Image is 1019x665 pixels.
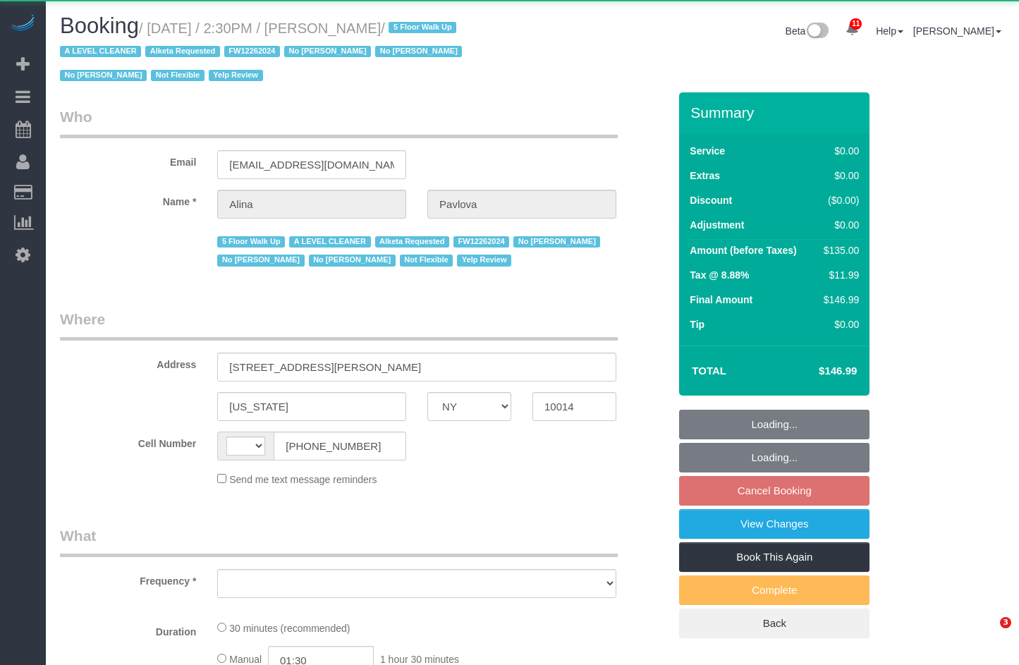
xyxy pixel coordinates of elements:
[217,255,304,266] span: No [PERSON_NAME]
[805,23,829,41] img: New interface
[690,317,704,331] label: Tip
[49,353,207,372] label: Address
[60,13,139,38] span: Booking
[49,620,207,639] label: Duration
[692,365,726,377] strong: Total
[60,20,466,84] small: / [DATE] / 2:30PM / [PERSON_NAME]
[400,255,453,266] span: Not Flexible
[818,268,859,282] div: $11.99
[457,255,511,266] span: Yelp Review
[145,46,220,57] span: Alketa Requested
[60,106,618,138] legend: Who
[427,190,616,219] input: Last Name
[217,150,406,179] input: Email
[229,623,350,634] span: 30 minutes (recommended)
[49,432,207,451] label: Cell Number
[453,236,509,248] span: FW12262024
[786,25,829,37] a: Beta
[49,150,207,169] label: Email
[274,432,406,460] input: Cell Number
[850,18,862,30] span: 11
[8,14,37,34] img: Automaid Logo
[818,144,859,158] div: $0.00
[690,268,749,282] label: Tax @ 8.88%
[217,392,406,421] input: City
[49,569,207,588] label: Frequency *
[217,190,406,219] input: First Name
[60,309,618,341] legend: Where
[151,70,205,81] span: Not Flexible
[209,70,263,81] span: Yelp Review
[690,243,796,257] label: Amount (before Taxes)
[229,654,262,665] span: Manual
[380,654,459,665] span: 1 hour 30 minutes
[776,365,857,377] h4: $146.99
[913,25,1001,37] a: [PERSON_NAME]
[818,218,859,232] div: $0.00
[60,70,147,81] span: No [PERSON_NAME]
[690,144,725,158] label: Service
[1000,617,1011,628] span: 3
[513,236,600,248] span: No [PERSON_NAME]
[289,236,370,248] span: A LEVEL CLEANER
[818,193,859,207] div: ($0.00)
[876,25,903,37] a: Help
[818,169,859,183] div: $0.00
[532,392,616,421] input: Zip Code
[375,236,450,248] span: Alketa Requested
[389,22,456,33] span: 5 Floor Walk Up
[690,293,752,307] label: Final Amount
[60,20,466,84] span: /
[971,617,1005,651] iframe: Intercom live chat
[818,293,859,307] div: $146.99
[217,236,285,248] span: 5 Floor Walk Up
[690,218,744,232] label: Adjustment
[60,46,141,57] span: A LEVEL CLEANER
[229,474,377,485] span: Send me text message reminders
[49,190,207,209] label: Name *
[284,46,371,57] span: No [PERSON_NAME]
[679,542,869,572] a: Book This Again
[690,104,862,121] h3: Summary
[309,255,396,266] span: No [PERSON_NAME]
[224,46,280,57] span: FW12262024
[60,525,618,557] legend: What
[375,46,462,57] span: No [PERSON_NAME]
[690,193,732,207] label: Discount
[679,509,869,539] a: View Changes
[690,169,720,183] label: Extras
[838,14,866,45] a: 11
[679,609,869,638] a: Back
[818,317,859,331] div: $0.00
[818,243,859,257] div: $135.00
